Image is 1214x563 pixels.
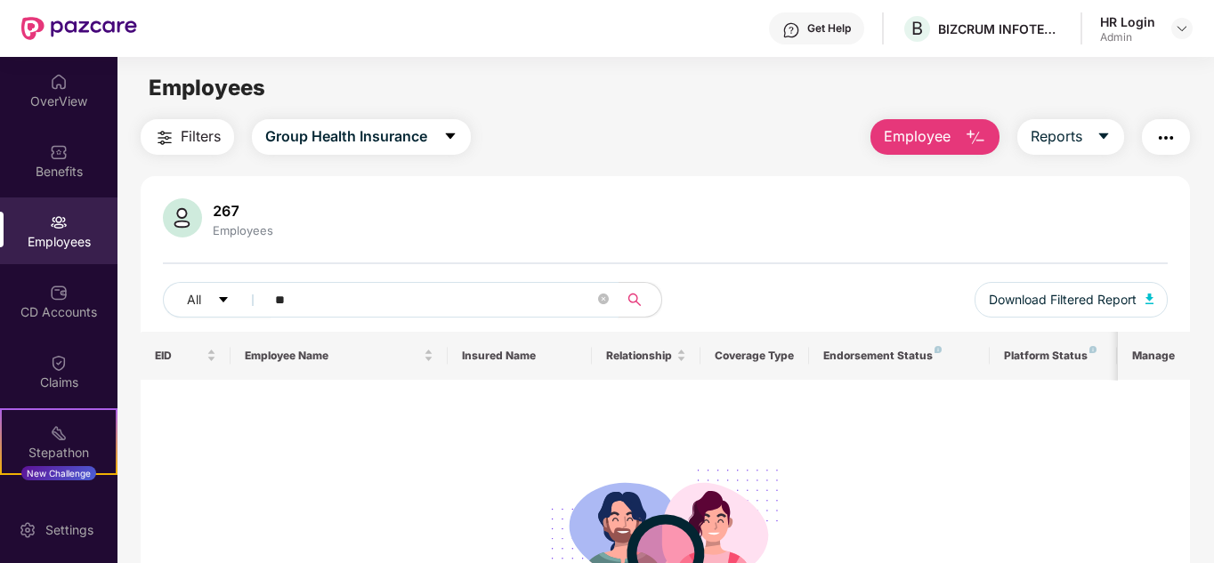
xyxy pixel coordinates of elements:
[1145,294,1154,304] img: svg+xml;base64,PHN2ZyB4bWxucz0iaHR0cDovL3d3dy53My5vcmcvMjAwMC9zdmciIHhtbG5zOnhsaW5rPSJodHRwOi8vd3...
[598,292,609,309] span: close-circle
[21,17,137,40] img: New Pazcare Logo
[975,282,1169,318] button: Download Filtered Report
[700,332,809,380] th: Coverage Type
[443,129,457,145] span: caret-down
[823,349,975,363] div: Endorsement Status
[19,521,36,539] img: svg+xml;base64,PHN2ZyBpZD0iU2V0dGluZy0yMHgyMCIgeG1sbnM9Imh0dHA6Ly93d3cudzMub3JnLzIwMDAvc3ZnIiB3aW...
[938,20,1063,37] div: BIZCRUM INFOTECH PRIVATE LIMITED
[1004,349,1102,363] div: Platform Status
[1097,129,1111,145] span: caret-down
[618,282,662,318] button: search
[141,332,231,380] th: EID
[50,354,68,372] img: svg+xml;base64,PHN2ZyBpZD0iQ2xhaW0iIHhtbG5zPSJodHRwOi8vd3d3LnczLm9yZy8yMDAwL3N2ZyIgd2lkdGg9IjIwIi...
[50,424,68,442] img: svg+xml;base64,PHN2ZyB4bWxucz0iaHR0cDovL3d3dy53My5vcmcvMjAwMC9zdmciIHdpZHRoPSIyMSIgaGVpZ2h0PSIyMC...
[50,143,68,161] img: svg+xml;base64,PHN2ZyBpZD0iQmVuZWZpdHMiIHhtbG5zPSJodHRwOi8vd3d3LnczLm9yZy8yMDAwL3N2ZyIgd2lkdGg9Ij...
[965,127,986,149] img: svg+xml;base64,PHN2ZyB4bWxucz0iaHR0cDovL3d3dy53My5vcmcvMjAwMC9zdmciIHhtbG5zOnhsaW5rPSJodHRwOi8vd3...
[1100,13,1155,30] div: HR Login
[217,294,230,308] span: caret-down
[163,198,202,237] img: svg+xml;base64,PHN2ZyB4bWxucz0iaHR0cDovL3d3dy53My5vcmcvMjAwMC9zdmciIHhtbG5zOnhsaW5rPSJodHRwOi8vd3...
[884,125,951,148] span: Employee
[155,349,204,363] span: EID
[2,444,116,462] div: Stepathon
[245,349,420,363] span: Employee Name
[265,125,427,148] span: Group Health Insurance
[40,521,99,539] div: Settings
[209,202,277,220] div: 267
[1175,21,1189,36] img: svg+xml;base64,PHN2ZyBpZD0iRHJvcGRvd24tMzJ4MzIiIHhtbG5zPSJodHRwOi8vd3d3LnczLm9yZy8yMDAwL3N2ZyIgd2...
[50,284,68,302] img: svg+xml;base64,PHN2ZyBpZD0iQ0RfQWNjb3VudHMiIGRhdGEtbmFtZT0iQ0QgQWNjb3VudHMiIHhtbG5zPSJodHRwOi8vd3...
[50,213,68,231] img: svg+xml;base64,PHN2ZyBpZD0iRW1wbG95ZWVzIiB4bWxucz0iaHR0cDovL3d3dy53My5vcmcvMjAwMC9zdmciIHdpZHRoPS...
[935,346,942,353] img: svg+xml;base64,PHN2ZyB4bWxucz0iaHR0cDovL3d3dy53My5vcmcvMjAwMC9zdmciIHdpZHRoPSI4IiBoZWlnaHQ9IjgiIH...
[141,119,234,155] button: Filters
[149,75,265,101] span: Employees
[1031,125,1082,148] span: Reports
[154,127,175,149] img: svg+xml;base64,PHN2ZyB4bWxucz0iaHR0cDovL3d3dy53My5vcmcvMjAwMC9zdmciIHdpZHRoPSIyNCIgaGVpZ2h0PSIyNC...
[1118,332,1190,380] th: Manage
[231,332,448,380] th: Employee Name
[448,332,593,380] th: Insured Name
[782,21,800,39] img: svg+xml;base64,PHN2ZyBpZD0iSGVscC0zMngzMiIgeG1sbnM9Imh0dHA6Ly93d3cudzMub3JnLzIwMDAvc3ZnIiB3aWR0aD...
[1089,346,1097,353] img: svg+xml;base64,PHN2ZyB4bWxucz0iaHR0cDovL3d3dy53My5vcmcvMjAwMC9zdmciIHdpZHRoPSI4IiBoZWlnaHQ9IjgiIH...
[592,332,700,380] th: Relationship
[209,223,277,237] div: Employees
[911,18,923,39] span: B
[989,290,1137,310] span: Download Filtered Report
[1017,119,1124,155] button: Reportscaret-down
[598,294,609,304] span: close-circle
[807,21,851,36] div: Get Help
[187,290,201,310] span: All
[50,73,68,91] img: svg+xml;base64,PHN2ZyBpZD0iSG9tZSIgeG1sbnM9Imh0dHA6Ly93d3cudzMub3JnLzIwMDAvc3ZnIiB3aWR0aD0iMjAiIG...
[21,466,96,480] div: New Challenge
[618,293,652,307] span: search
[252,119,471,155] button: Group Health Insurancecaret-down
[50,495,68,512] img: svg+xml;base64,PHN2ZyBpZD0iRW5kb3JzZW1lbnRzIiB4bWxucz0iaHR0cDovL3d3dy53My5vcmcvMjAwMC9zdmciIHdpZH...
[163,282,271,318] button: Allcaret-down
[1100,30,1155,44] div: Admin
[870,119,1000,155] button: Employee
[1155,127,1177,149] img: svg+xml;base64,PHN2ZyB4bWxucz0iaHR0cDovL3d3dy53My5vcmcvMjAwMC9zdmciIHdpZHRoPSIyNCIgaGVpZ2h0PSIyNC...
[181,125,221,148] span: Filters
[606,349,673,363] span: Relationship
